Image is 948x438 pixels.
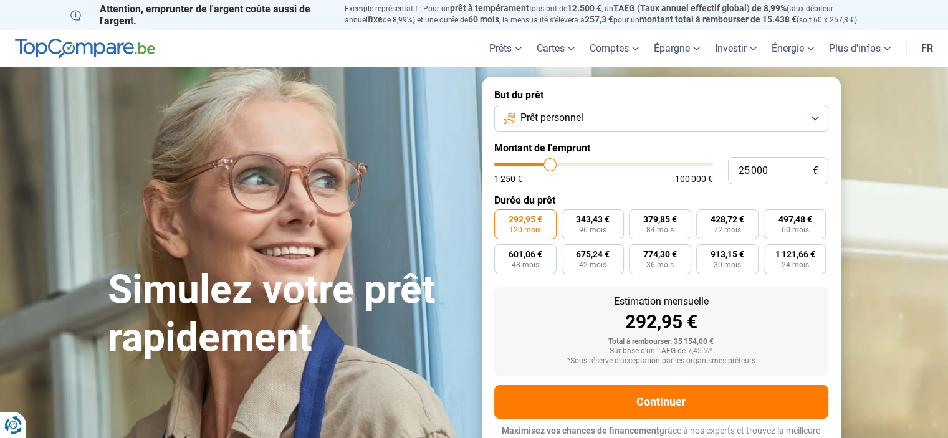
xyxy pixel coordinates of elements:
span: 12.500 € [567,3,601,13]
span: 72 mois [714,226,741,234]
p: Attention, emprunter de l'argent coûte aussi de l'argent. [70,3,330,27]
h1: Simulez votre prêt rapidement [108,266,467,362]
label: But du prêt [494,89,828,101]
a: Comptes [582,30,646,67]
span: 774,30 € [643,250,677,259]
span: Maximisez vos chances de financement [502,426,659,436]
span: Prêt personnel [520,111,583,125]
span: 1 250 € [494,174,522,183]
span: 24 mois [781,261,808,269]
span: 913,15 € [711,250,744,259]
span: 100 000 € [675,174,713,183]
label: Montant de l'emprunt [494,142,828,154]
span: 428,72 € [711,215,744,224]
span: 1 121,66 € [775,250,815,259]
span: 60 mois [781,226,808,234]
img: TopCompare [15,39,155,59]
span: 60 mois [468,14,499,24]
span: 120 mois [509,226,541,234]
p: Exemple représentatif : Pour un tous but de , un (taux débiteur annuel de 8,99%) et une durée de ... [345,3,878,26]
span: 96 mois [579,226,606,234]
span: 42 mois [579,261,606,269]
a: Plus d'infos [821,30,898,67]
span: 30 mois [714,261,741,269]
span: TAEG (Taux annuel effectif global) de 8,99% [613,3,787,13]
div: 292,95 € [504,313,818,331]
span: prêt à tempérament [450,3,529,13]
div: Total à rembourser: 35 154,00 € [504,338,818,346]
span: 48 mois [512,261,539,269]
span: 343,43 € [576,215,610,224]
label: Durée du prêt [494,194,828,206]
a: fr [914,30,941,67]
a: Investir [707,30,764,67]
span: 675,24 € [576,250,610,259]
span: € [813,166,818,176]
span: 601,06 € [509,250,542,259]
div: *Sous réserve d'acceptation par les organismes prêteurs [504,357,818,366]
div: Sur base d'un TAEG de 7,45 %* [504,347,818,356]
span: fixe [368,14,383,24]
span: 379,85 € [643,215,677,224]
span: montant total à rembourser de 15.438 € [639,14,797,24]
span: 292,95 € [509,215,542,224]
a: Énergie [764,30,821,67]
span: 84 mois [646,226,674,234]
span: 36 mois [646,261,674,269]
span: 497,48 € [778,215,812,224]
span: 257,3 € [585,14,613,24]
div: Estimation mensuelle [504,297,818,307]
a: Prêts [482,30,529,67]
a: Épargne [646,30,707,67]
button: Continuer [494,385,828,419]
a: Cartes [529,30,582,67]
button: Prêt personnel [494,105,828,132]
